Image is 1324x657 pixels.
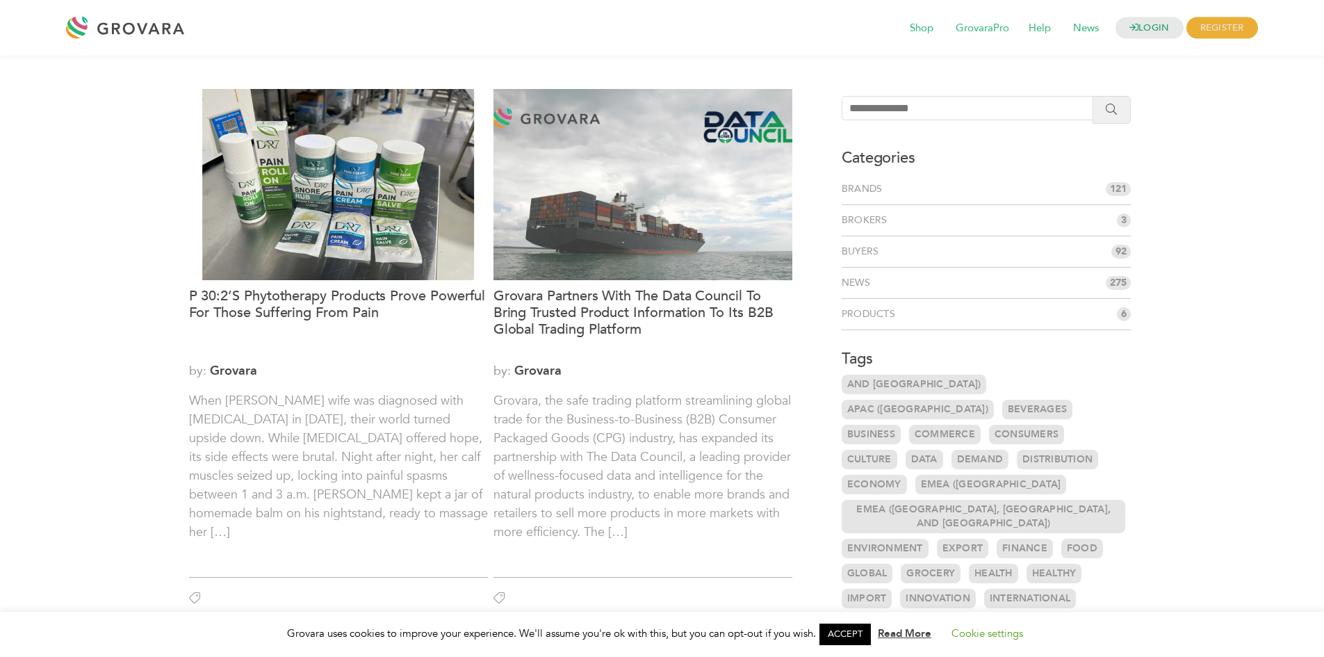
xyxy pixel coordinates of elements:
[946,15,1019,42] span: GrovaraPro
[1002,400,1072,419] a: Beverages
[1186,17,1258,39] span: REGISTER
[189,391,488,560] p: When [PERSON_NAME] wife was diagnosed with [MEDICAL_DATA] in [DATE], their world turned upside do...
[1027,564,1082,583] a: Healthy
[1063,21,1109,36] a: News
[989,425,1064,444] a: Consumers
[1115,17,1184,39] a: LOGIN
[909,425,981,444] a: Commerce
[1019,15,1061,42] span: Help
[842,589,892,608] a: Import
[1019,21,1061,36] a: Help
[493,288,792,355] a: Grovara Partners With The Data Council To Bring Trusted Product Information To Its B2B Global Tra...
[946,21,1019,36] a: GrovaraPro
[842,564,893,583] a: Global
[842,539,929,558] a: Environment
[951,450,1009,469] a: Demand
[493,391,792,560] p: Grovara, the safe trading platform streamlining global trade for the Business-to-Business (B2B) C...
[951,626,1023,640] a: Cookie settings
[915,475,1067,494] a: EMEA ([GEOGRAPHIC_DATA]
[842,348,1131,369] h3: Tags
[1117,307,1131,321] span: 6
[842,213,893,227] a: Brokers
[842,400,994,419] a: APAC ([GEOGRAPHIC_DATA])
[514,362,562,380] a: Grovara
[842,475,907,494] a: Economy
[842,245,885,259] a: Buyers
[287,626,1037,640] span: Grovara uses cookies to improve your experience. We'll assume you're ok with this, but you can op...
[1106,276,1131,290] span: 275
[984,589,1076,608] a: International
[1017,450,1098,469] a: Distribution
[842,307,901,321] a: Products
[900,21,943,36] a: Shop
[1111,245,1131,259] span: 92
[937,539,989,558] a: Export
[189,362,488,380] span: by:
[900,589,976,608] a: Innovation
[842,147,1131,168] h3: Categories
[842,500,1126,533] a: EMEA ([GEOGRAPHIC_DATA], [GEOGRAPHIC_DATA], and [GEOGRAPHIC_DATA])
[842,425,901,444] a: Business
[1061,539,1103,558] a: Food
[878,626,931,640] a: Read More
[1063,15,1109,42] span: News
[189,288,488,355] a: P 30:2’s Phytotherapy Products Prove Powerful for Those Suffering From Pain
[842,276,876,290] a: News
[842,450,897,469] a: Culture
[969,564,1018,583] a: Health
[842,182,888,196] a: Brands
[901,564,961,583] a: Grocery
[997,539,1053,558] a: Finance
[493,362,792,380] span: by:
[819,624,871,645] a: ACCEPT
[210,362,257,380] a: Grovara
[900,15,943,42] span: Shop
[842,375,987,394] a: and [GEOGRAPHIC_DATA])
[1117,213,1131,227] span: 3
[1106,182,1131,196] span: 121
[906,450,943,469] a: Data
